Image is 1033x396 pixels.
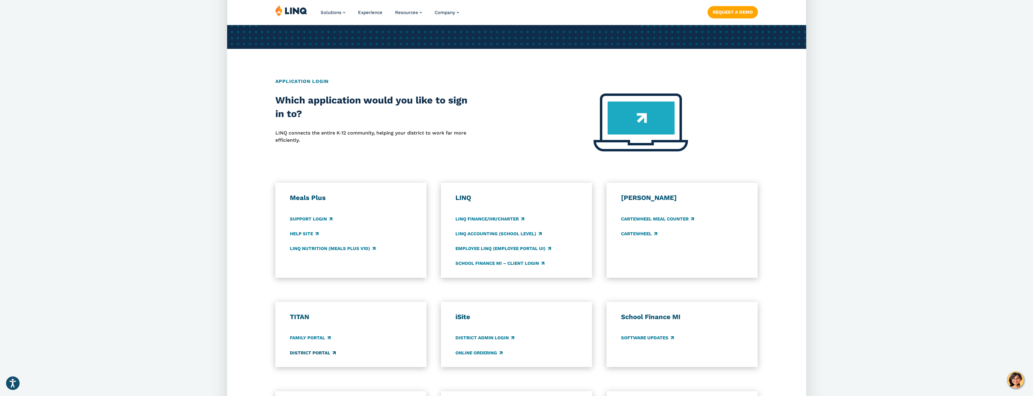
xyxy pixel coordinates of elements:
a: Request a Demo [707,6,758,18]
a: Software Updates [621,335,674,341]
a: Help Site [290,230,318,237]
a: Solutions [321,10,345,15]
span: Company [435,10,455,15]
a: Online Ordering [455,350,502,356]
a: District Admin Login [455,335,514,341]
a: Company [435,10,459,15]
a: CARTEWHEEL [621,230,657,237]
nav: Primary Navigation [321,5,459,25]
h2: Which application would you like to sign in to? [275,93,468,121]
a: CARTEWHEEL Meal Counter [621,216,694,222]
nav: Button Navigation [707,5,758,18]
a: Support Login [290,216,332,222]
p: LINQ connects the entire K‑12 community, helping your district to work far more efficiently. [275,129,468,144]
a: LINQ Finance/HR/Charter [455,216,524,222]
a: District Portal [290,350,336,356]
h3: TITAN [290,313,412,321]
h3: LINQ [455,194,578,202]
a: LINQ Nutrition (Meals Plus v10) [290,245,375,252]
img: LINQ | K‑12 Software [275,5,307,16]
button: Hello, have a question? Let’s chat. [1007,372,1024,388]
h3: iSite [455,313,578,321]
span: Solutions [321,10,341,15]
h3: [PERSON_NAME] [621,194,743,202]
a: Employee LINQ (Employee Portal UI) [455,245,551,252]
span: Resources [395,10,418,15]
a: Family Portal [290,335,331,341]
h3: Meals Plus [290,194,412,202]
h3: School Finance MI [621,313,743,321]
h2: Application Login [275,78,758,85]
a: Resources [395,10,422,15]
a: LINQ Accounting (school level) [455,230,542,237]
a: Experience [358,10,382,15]
a: School Finance MI – Client Login [455,260,544,267]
